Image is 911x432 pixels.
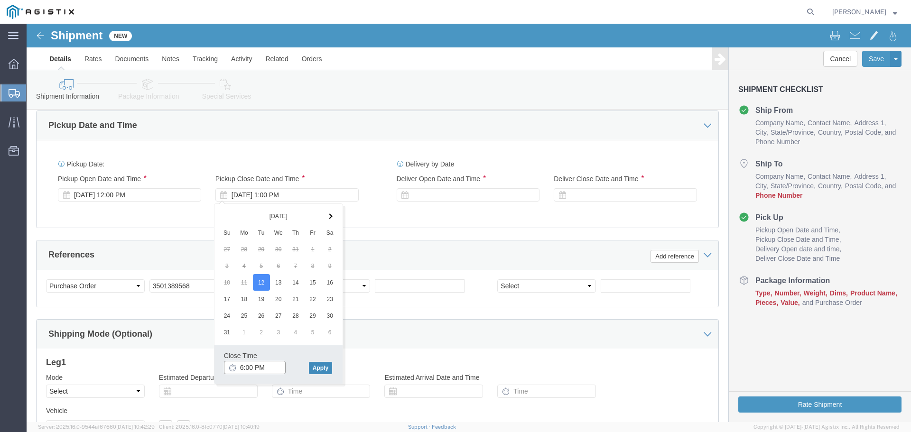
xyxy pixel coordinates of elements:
[832,7,886,17] span: Edward Lopez
[408,424,432,430] a: Support
[159,424,260,430] span: Client: 2025.16.0-8fc0770
[38,424,155,430] span: Server: 2025.16.0-9544af67660
[432,424,456,430] a: Feedback
[753,423,900,431] span: Copyright © [DATE]-[DATE] Agistix Inc., All Rights Reserved
[832,6,898,18] button: [PERSON_NAME]
[27,24,911,422] iframe: FS Legacy Container
[7,5,74,19] img: logo
[223,424,260,430] span: [DATE] 10:40:19
[116,424,155,430] span: [DATE] 10:42:29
